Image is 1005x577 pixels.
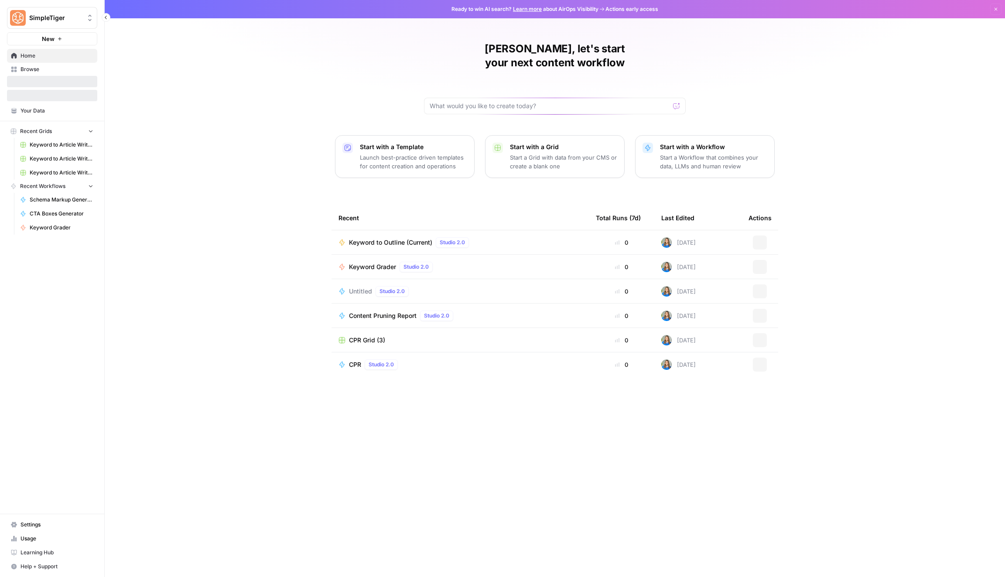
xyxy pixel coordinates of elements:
button: Workspace: SimpleTiger [7,7,97,29]
a: Keyword to Article Writer (I-Q) [16,152,97,166]
button: Start with a TemplateLaunch best-practice driven templates for content creation and operations [335,135,475,178]
img: 57pqjeemi2nd7qi7uenxir8d7ni4 [661,262,672,272]
div: 0 [596,336,647,345]
span: Keyword to Outline (Current) [349,238,432,247]
a: UntitledStudio 2.0 [338,286,582,297]
p: Start a Workflow that combines your data, LLMs and human review [660,153,767,171]
span: Keyword Grader [349,263,396,271]
span: Learning Hub [21,549,93,557]
a: Keyword to Outline (Current)Studio 2.0 [338,237,582,248]
a: Usage [7,532,97,546]
button: Recent Grids [7,125,97,138]
button: Help + Support [7,560,97,574]
a: Keyword to Article Writer (R-Z) [16,166,97,180]
span: Studio 2.0 [379,287,405,295]
a: CPRStudio 2.0 [338,359,582,370]
span: CPR [349,360,361,369]
a: Keyword Grader [16,221,97,235]
img: 57pqjeemi2nd7qi7uenxir8d7ni4 [661,286,672,297]
p: Start with a Template [360,143,467,151]
span: Home [21,52,93,60]
img: 57pqjeemi2nd7qi7uenxir8d7ni4 [661,335,672,345]
span: Recent Workflows [20,182,65,190]
span: Your Data [21,107,93,115]
div: 0 [596,263,647,271]
a: CTA Boxes Generator [16,207,97,221]
p: Start a Grid with data from your CMS or create a blank one [510,153,617,171]
span: Help + Support [21,563,93,570]
img: 57pqjeemi2nd7qi7uenxir8d7ni4 [661,237,672,248]
img: 57pqjeemi2nd7qi7uenxir8d7ni4 [661,311,672,321]
a: Keyword to Article Writer (A-H) [16,138,97,152]
button: Start with a WorkflowStart a Workflow that combines your data, LLMs and human review [635,135,775,178]
a: Browse [7,62,97,76]
div: 0 [596,360,647,369]
a: Learning Hub [7,546,97,560]
button: New [7,32,97,45]
a: CPR Grid (3) [338,336,582,345]
div: Recent [338,206,582,230]
p: Start with a Grid [510,143,617,151]
h1: [PERSON_NAME], let's start your next content workflow [424,42,686,70]
span: SimpleTiger [29,14,82,22]
span: Keyword to Article Writer (R-Z) [30,169,93,177]
a: Learn more [513,6,542,12]
span: Studio 2.0 [369,361,394,369]
span: Studio 2.0 [424,312,449,320]
div: Actions [749,206,772,230]
span: CTA Boxes Generator [30,210,93,218]
span: Keyword Grader [30,224,93,232]
span: Actions early access [605,5,658,13]
a: Settings [7,518,97,532]
div: [DATE] [661,237,696,248]
span: Browse [21,65,93,73]
span: Studio 2.0 [440,239,465,246]
div: Last Edited [661,206,694,230]
span: Keyword to Article Writer (I-Q) [30,155,93,163]
span: Schema Markup Generator [30,196,93,204]
button: Start with a GridStart a Grid with data from your CMS or create a blank one [485,135,625,178]
span: Content Pruning Report [349,311,417,320]
a: Schema Markup Generator [16,193,97,207]
span: CPR Grid (3) [349,336,385,345]
div: [DATE] [661,335,696,345]
img: 57pqjeemi2nd7qi7uenxir8d7ni4 [661,359,672,370]
div: [DATE] [661,262,696,272]
p: Start with a Workflow [660,143,767,151]
a: Home [7,49,97,63]
button: Recent Workflows [7,180,97,193]
span: Ready to win AI search? about AirOps Visibility [451,5,598,13]
div: Total Runs (7d) [596,206,641,230]
span: Settings [21,521,93,529]
img: SimpleTiger Logo [10,10,26,26]
a: Content Pruning ReportStudio 2.0 [338,311,582,321]
span: Keyword to Article Writer (A-H) [30,141,93,149]
div: [DATE] [661,311,696,321]
span: Recent Grids [20,127,52,135]
div: 0 [596,287,647,296]
div: 0 [596,311,647,320]
div: 0 [596,238,647,247]
div: [DATE] [661,359,696,370]
a: Keyword GraderStudio 2.0 [338,262,582,272]
a: Your Data [7,104,97,118]
span: Usage [21,535,93,543]
span: New [42,34,55,43]
div: [DATE] [661,286,696,297]
span: Untitled [349,287,372,296]
span: Studio 2.0 [403,263,429,271]
p: Launch best-practice driven templates for content creation and operations [360,153,467,171]
input: What would you like to create today? [430,102,670,110]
